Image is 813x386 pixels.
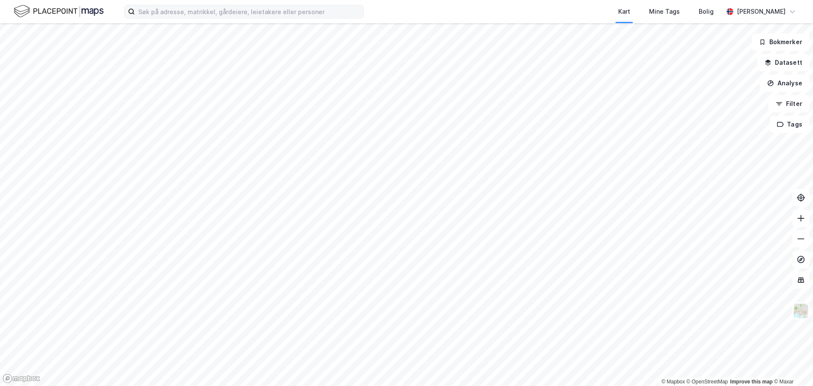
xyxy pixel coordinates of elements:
div: [PERSON_NAME] [737,6,786,17]
input: Søk på adresse, matrikkel, gårdeiere, leietakere eller personer [135,5,363,18]
img: logo.f888ab2527a4732fd821a326f86c7f29.svg [14,4,104,19]
div: Kart [618,6,630,17]
div: Kontrollprogram for chat [770,345,813,386]
div: Bolig [699,6,714,17]
div: Mine Tags [649,6,680,17]
iframe: Chat Widget [770,345,813,386]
